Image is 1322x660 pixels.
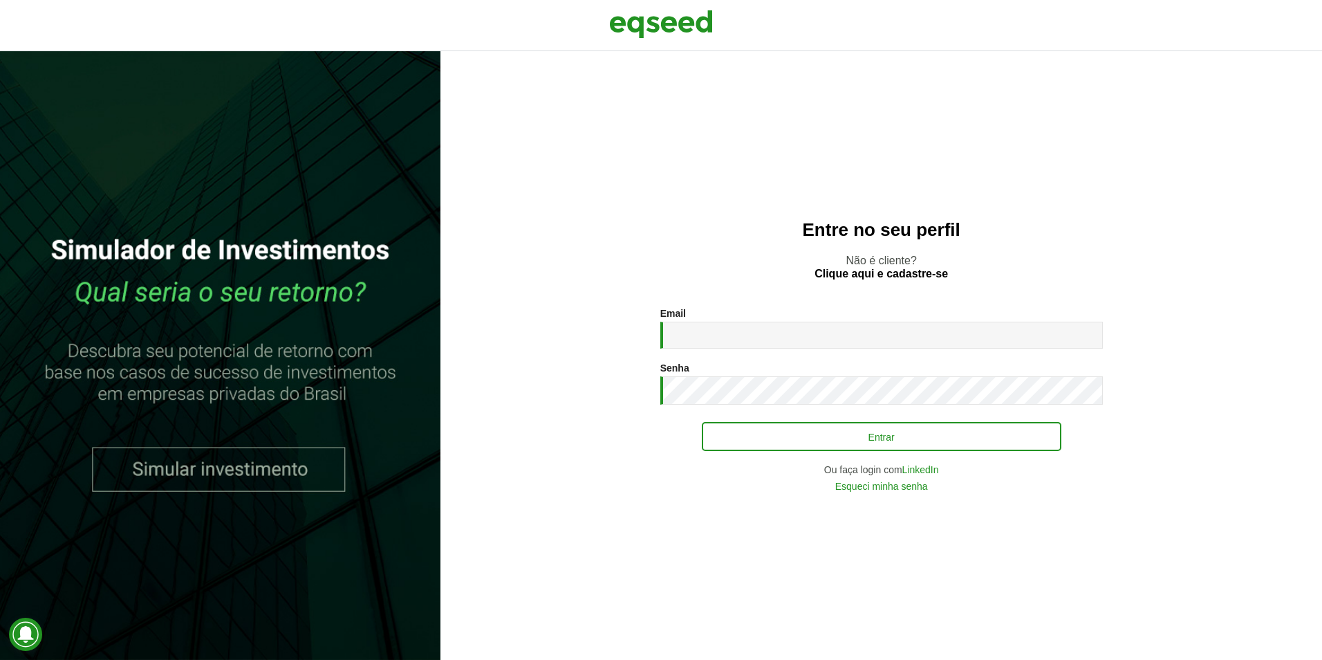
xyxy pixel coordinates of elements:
p: Não é cliente? [468,254,1294,280]
label: Senha [660,363,689,373]
a: LinkedIn [902,465,939,475]
h2: Entre no seu perfil [468,220,1294,240]
label: Email [660,309,686,318]
a: Esqueci minha senha [835,482,928,491]
button: Entrar [702,422,1061,451]
div: Ou faça login com [660,465,1103,475]
a: Clique aqui e cadastre-se [814,268,948,279]
img: EqSeed Logo [609,7,713,42]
